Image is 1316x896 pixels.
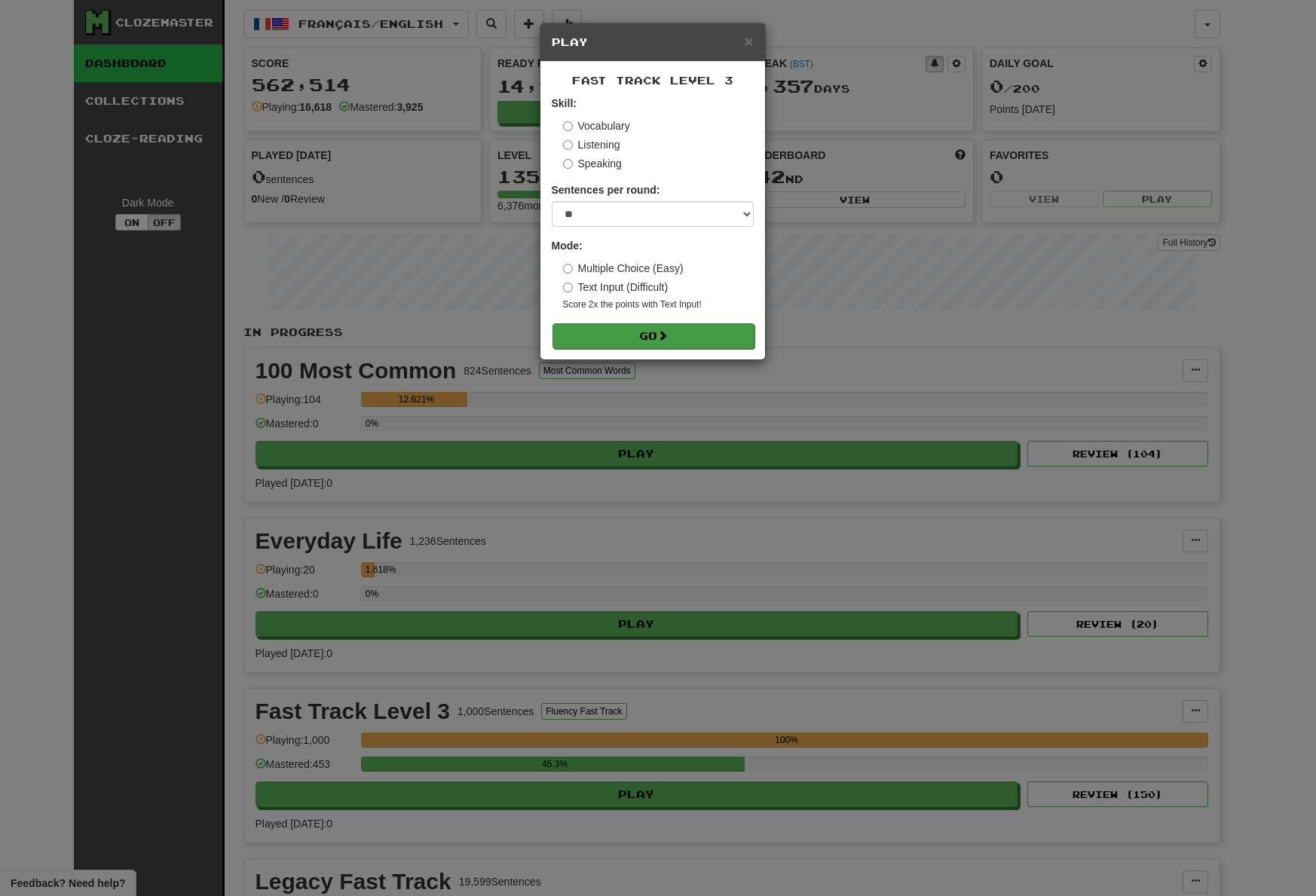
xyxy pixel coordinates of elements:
h5: Play [552,35,754,50]
span: Fast Track Level 3 [572,74,733,87]
label: Speaking [563,156,622,171]
strong: Skill: [552,97,577,109]
label: Listening [563,137,620,152]
span: × [744,32,753,50]
input: Multiple Choice (Easy) [563,264,573,274]
label: Text Input (Difficult) [563,280,669,295]
label: Sentences per round: [552,182,660,197]
input: Speaking [563,159,573,169]
small: Score 2x the points with Text Input ! [563,298,754,311]
label: Multiple Choice (Easy) [563,261,684,276]
input: Listening [563,140,573,150]
button: Go [552,323,754,349]
input: Text Input (Difficult) [563,283,573,292]
strong: Mode: [552,240,583,252]
input: Vocabulary [563,121,573,131]
button: Close [744,33,753,49]
label: Vocabulary [563,118,630,133]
